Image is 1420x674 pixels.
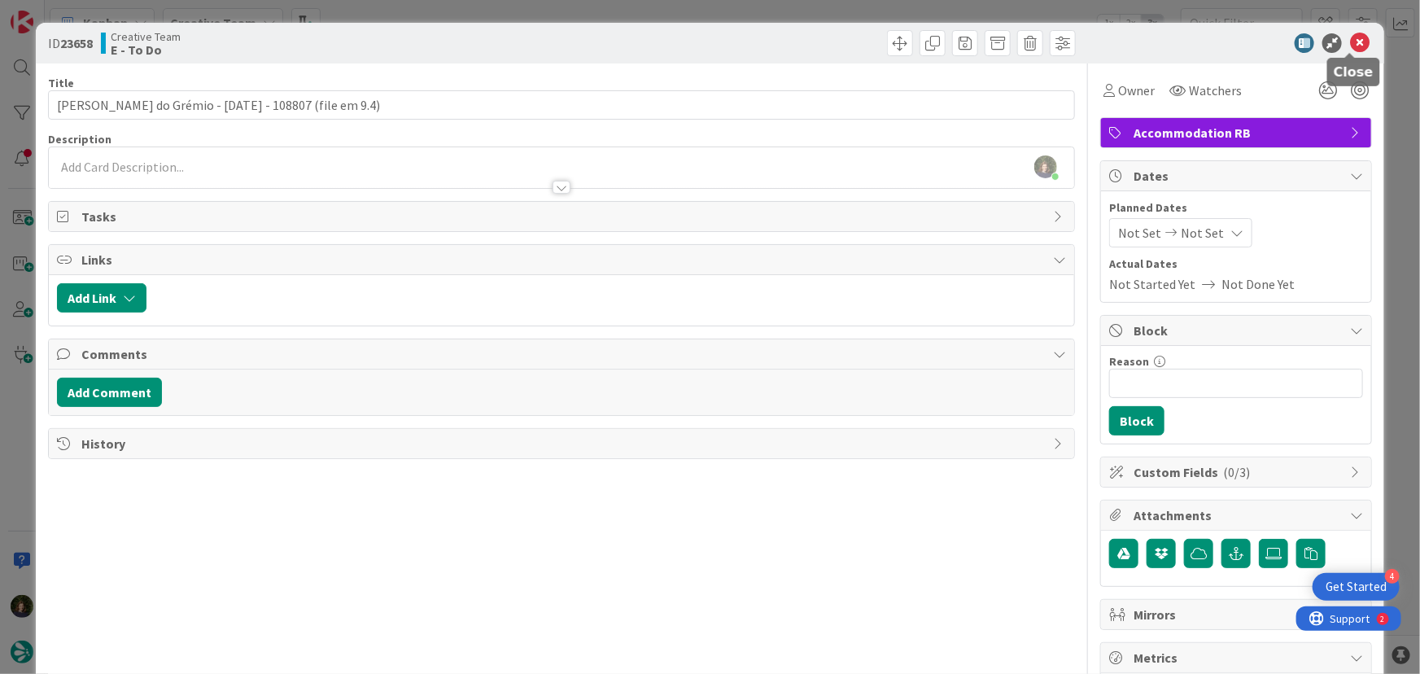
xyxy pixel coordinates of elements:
b: E - To Do [111,43,181,56]
label: Title [48,76,74,90]
div: Get Started [1326,579,1387,595]
span: Not Set [1118,223,1161,243]
span: Owner [1118,81,1155,100]
b: 23658 [60,35,93,51]
span: Metrics [1134,648,1342,667]
img: OSJL0tKbxWQXy8f5HcXbcaBiUxSzdGq2.jpg [1034,155,1057,178]
span: Planned Dates [1109,199,1363,217]
div: Open Get Started checklist, remaining modules: 4 [1313,573,1400,601]
span: Mirrors [1134,605,1342,624]
span: Not Started Yet [1109,274,1195,294]
div: 4 [1385,569,1400,584]
span: Actual Dates [1109,256,1363,273]
span: History [81,434,1046,453]
span: Support [34,2,74,22]
label: Reason [1109,354,1149,369]
h5: Close [1334,64,1374,80]
span: Creative Team [111,30,181,43]
button: Add Link [57,283,146,313]
span: Custom Fields [1134,462,1342,482]
input: type card name here... [48,90,1076,120]
span: Dates [1134,166,1342,186]
span: Not Done Yet [1221,274,1295,294]
span: Description [48,132,111,147]
span: Block [1134,321,1342,340]
span: Watchers [1189,81,1242,100]
span: Comments [81,344,1046,364]
span: ( 0/3 ) [1223,464,1250,480]
div: 2 [85,7,89,20]
span: Links [81,250,1046,269]
span: Not Set [1181,223,1224,243]
span: Tasks [81,207,1046,226]
button: Block [1109,406,1164,435]
button: Add Comment [57,378,162,407]
span: ID [48,33,93,53]
span: Accommodation RB [1134,123,1342,142]
span: Attachments [1134,505,1342,525]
